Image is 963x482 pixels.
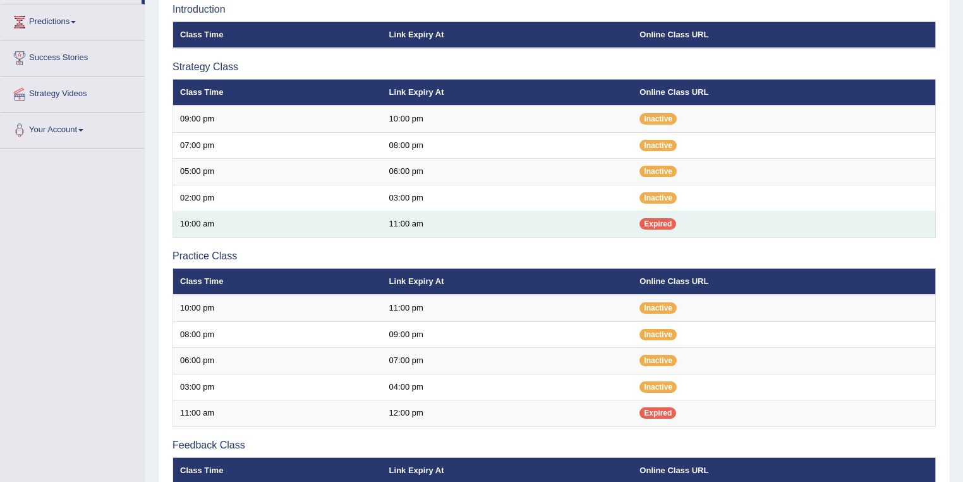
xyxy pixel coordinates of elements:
span: Inactive [639,381,677,393]
span: Inactive [639,355,677,366]
td: 08:00 pm [382,132,633,159]
span: Inactive [639,192,677,204]
th: Online Class URL [633,79,935,106]
span: Expired [639,407,676,419]
td: 03:00 pm [173,374,382,400]
td: 10:00 pm [173,295,382,321]
span: Inactive [639,140,677,151]
a: Strategy Videos [1,77,145,108]
th: Class Time [173,79,382,106]
td: 09:00 pm [382,321,633,348]
td: 08:00 pm [173,321,382,348]
span: Inactive [639,166,677,177]
td: 11:00 am [382,211,633,238]
th: Class Time [173,268,382,295]
td: 03:00 pm [382,185,633,211]
th: Online Class URL [633,22,935,48]
td: 11:00 am [173,400,382,427]
td: 07:00 pm [382,348,633,374]
th: Class Time [173,22,382,48]
td: 09:00 pm [173,106,382,132]
a: Success Stories [1,40,145,72]
td: 10:00 am [173,211,382,238]
td: 02:00 pm [173,185,382,211]
h3: Strategy Class [173,61,936,73]
td: 06:00 pm [173,348,382,374]
th: Link Expiry At [382,79,633,106]
th: Link Expiry At [382,22,633,48]
th: Online Class URL [633,268,935,295]
td: 10:00 pm [382,106,633,132]
h3: Introduction [173,4,936,15]
td: 11:00 pm [382,295,633,321]
td: 05:00 pm [173,159,382,185]
span: Inactive [639,329,677,340]
h3: Practice Class [173,250,936,262]
h3: Feedback Class [173,440,936,451]
td: 12:00 pm [382,400,633,427]
a: Predictions [1,4,145,36]
td: 06:00 pm [382,159,633,185]
span: Inactive [639,302,677,314]
td: 07:00 pm [173,132,382,159]
th: Link Expiry At [382,268,633,295]
span: Expired [639,218,676,230]
td: 04:00 pm [382,374,633,400]
span: Inactive [639,113,677,125]
a: Your Account [1,113,145,144]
